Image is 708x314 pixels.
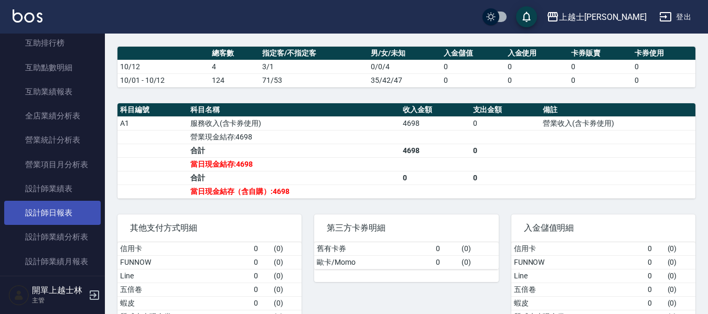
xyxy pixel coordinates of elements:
[8,285,29,306] img: Person
[13,9,42,23] img: Logo
[251,283,271,296] td: 0
[524,223,683,233] span: 入金儲值明細
[400,171,470,185] td: 0
[271,269,302,283] td: ( 0 )
[251,269,271,283] td: 0
[188,116,400,130] td: 服務收入(含卡券使用)
[314,242,433,256] td: 舊有卡券
[251,296,271,310] td: 0
[459,255,499,269] td: ( 0 )
[117,103,695,199] table: a dense table
[4,56,101,80] a: 互助點數明細
[117,255,251,269] td: FUNNOW
[4,31,101,55] a: 互助排行榜
[665,255,695,269] td: ( 0 )
[470,116,541,130] td: 0
[632,47,695,60] th: 卡券使用
[368,47,441,60] th: 男/女/未知
[271,255,302,269] td: ( 0 )
[645,296,665,310] td: 0
[209,73,259,87] td: 124
[540,116,695,130] td: 營業收入(含卡券使用)
[368,60,441,73] td: 0/0/4
[188,185,400,198] td: 當日現金結存（含自購）:4698
[632,73,695,87] td: 0
[251,242,271,256] td: 0
[4,274,101,298] a: 設計師排行榜
[4,250,101,274] a: 設計師業績月報表
[505,60,568,73] td: 0
[117,103,188,117] th: 科目編號
[511,255,645,269] td: FUNNOW
[568,47,632,60] th: 卡券販賣
[433,242,459,256] td: 0
[4,104,101,128] a: 全店業績分析表
[314,242,498,269] table: a dense table
[271,296,302,310] td: ( 0 )
[511,242,645,256] td: 信用卡
[209,60,259,73] td: 4
[117,116,188,130] td: A1
[117,47,695,88] table: a dense table
[665,242,695,256] td: ( 0 )
[117,283,251,296] td: 五倍卷
[470,171,541,185] td: 0
[4,80,101,104] a: 互助業績報表
[540,103,695,117] th: 備註
[188,157,400,171] td: 當日現金結存:4698
[188,103,400,117] th: 科目名稱
[32,285,85,296] h5: 開單上越士林
[4,177,101,201] a: 設計師業績表
[188,144,400,157] td: 合計
[400,116,470,130] td: 4698
[188,171,400,185] td: 合計
[441,73,505,87] td: 0
[271,283,302,296] td: ( 0 )
[433,255,459,269] td: 0
[568,73,632,87] td: 0
[4,128,101,152] a: 營業統計分析表
[655,7,695,27] button: 登出
[188,130,400,144] td: 營業現金結存:4698
[400,103,470,117] th: 收入金額
[117,269,251,283] td: Line
[511,283,645,296] td: 五倍卷
[645,283,665,296] td: 0
[542,6,651,28] button: 上越士[PERSON_NAME]
[645,255,665,269] td: 0
[511,296,645,310] td: 蝦皮
[327,223,486,233] span: 第三方卡券明細
[505,73,568,87] td: 0
[117,242,251,256] td: 信用卡
[516,6,537,27] button: save
[400,144,470,157] td: 4698
[559,10,647,24] div: 上越士[PERSON_NAME]
[459,242,499,256] td: ( 0 )
[260,60,368,73] td: 3/1
[470,144,541,157] td: 0
[645,242,665,256] td: 0
[4,153,101,177] a: 營業項目月分析表
[209,47,259,60] th: 總客數
[632,60,695,73] td: 0
[511,269,645,283] td: Line
[665,296,695,310] td: ( 0 )
[665,283,695,296] td: ( 0 )
[32,296,85,305] p: 主管
[251,255,271,269] td: 0
[117,60,209,73] td: 10/12
[130,223,289,233] span: 其他支付方式明細
[4,225,101,249] a: 設計師業績分析表
[314,255,433,269] td: 歐卡/Momo
[470,103,541,117] th: 支出金額
[441,47,505,60] th: 入金儲值
[4,201,101,225] a: 設計師日報表
[665,269,695,283] td: ( 0 )
[505,47,568,60] th: 入金使用
[645,269,665,283] td: 0
[117,73,209,87] td: 10/01 - 10/12
[117,296,251,310] td: 蝦皮
[271,242,302,256] td: ( 0 )
[368,73,441,87] td: 35/42/47
[260,47,368,60] th: 指定客/不指定客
